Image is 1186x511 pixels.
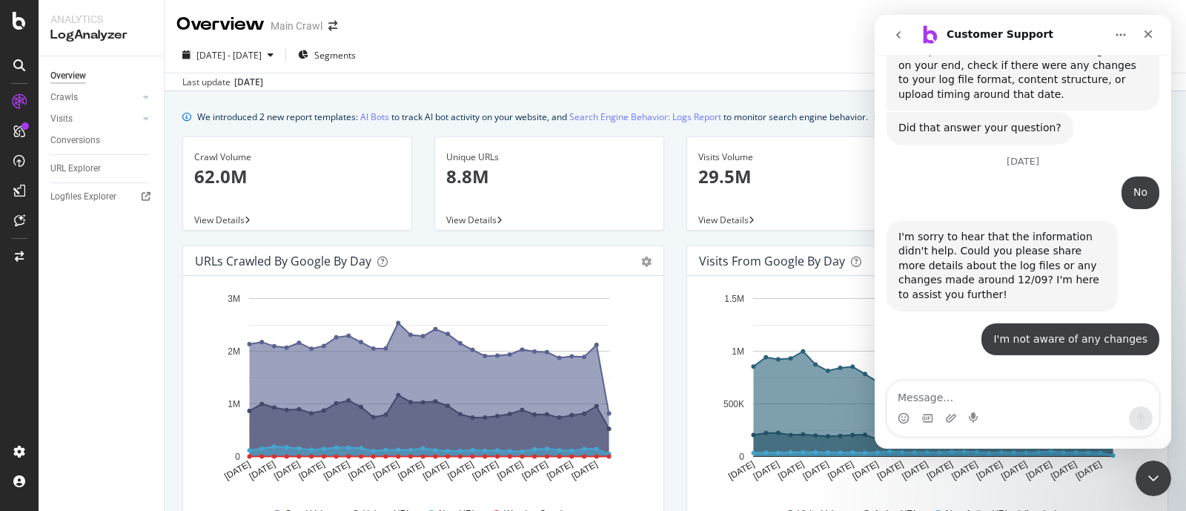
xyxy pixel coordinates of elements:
text: 1M [228,399,240,409]
svg: A chart. [195,288,645,494]
text: 500K [723,399,744,409]
div: Analytics [50,12,152,27]
text: [DATE] [545,459,574,482]
text: [DATE] [950,459,979,482]
text: 1M [732,346,744,357]
text: 1.5M [724,294,744,304]
svg: A chart. [699,288,1149,494]
div: Visits Volume [698,151,904,164]
div: Last update [182,76,263,89]
div: URL Explorer [50,161,101,177]
text: 3M [228,294,240,304]
button: [DATE] - [DATE] [176,43,279,67]
div: Main Crawl [271,19,322,33]
text: [DATE] [975,459,1004,482]
iframe: Intercom live chat [875,15,1171,449]
button: Segments [292,43,362,67]
text: [DATE] [397,459,426,482]
text: [DATE] [752,459,781,482]
text: [DATE] [495,459,525,482]
a: Search Engine Behavior: Logs Report [569,109,721,125]
div: Unique URLs [446,151,652,164]
text: 2M [228,346,240,357]
iframe: Intercom live chat [1136,461,1171,496]
div: Logfiles Explorer [50,189,116,205]
a: AI Bots [360,109,389,125]
div: Visits from Google by day [699,254,845,268]
span: Segments [314,49,356,62]
span: View Details [194,214,245,226]
text: [DATE] [1049,459,1079,482]
a: Visits [50,111,139,127]
text: [DATE] [901,459,930,482]
a: Conversions [50,133,153,148]
div: Overview [176,12,265,37]
div: We introduced 2 new report templates: to track AI bot activity on your website, and to monitor se... [197,109,868,125]
div: URLs Crawled by Google by day [195,254,371,268]
span: View Details [698,214,749,226]
text: [DATE] [999,459,1029,482]
text: [DATE] [322,459,351,482]
text: [DATE] [875,459,905,482]
text: [DATE] [1074,459,1104,482]
text: [DATE] [222,459,252,482]
text: [DATE] [248,459,277,482]
text: [DATE] [726,459,756,482]
text: [DATE] [347,459,377,482]
text: [DATE] [297,459,327,482]
div: [DATE] [234,76,263,89]
div: Visits [50,111,73,127]
div: gear [641,257,652,267]
a: Crawls [50,90,139,105]
p: 29.5M [698,164,904,189]
span: [DATE] - [DATE] [196,49,262,62]
div: LogAnalyzer [50,27,152,44]
div: arrow-right-arrow-left [328,21,337,31]
text: [DATE] [570,459,600,482]
text: [DATE] [1024,459,1054,482]
text: 0 [739,452,744,462]
div: Crawls [50,90,78,105]
text: [DATE] [272,459,302,482]
text: [DATE] [371,459,401,482]
p: 62.0M [194,164,400,189]
a: URL Explorer [50,161,153,177]
text: [DATE] [445,459,475,482]
text: [DATE] [826,459,855,482]
div: Overview [50,68,86,84]
text: [DATE] [421,459,451,482]
text: [DATE] [776,459,806,482]
button: close banner [870,106,882,128]
text: [DATE] [801,459,831,482]
a: Logfiles Explorer [50,189,153,205]
p: 8.8M [446,164,652,189]
span: View Details [446,214,497,226]
text: [DATE] [471,459,500,482]
div: Conversions [50,133,100,148]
